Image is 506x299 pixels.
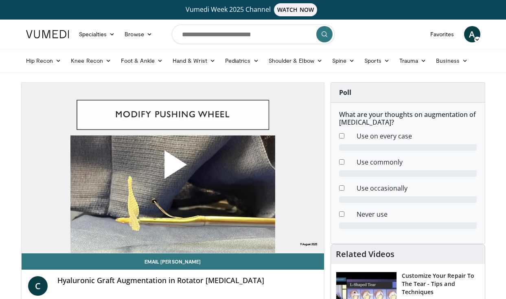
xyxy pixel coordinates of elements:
[21,53,66,69] a: Hip Recon
[120,26,157,42] a: Browse
[327,53,359,69] a: Spine
[402,272,480,296] h3: Customize Your Repair To The Tear - Tips and Techniques
[350,183,483,193] dd: Use occasionally
[28,276,48,296] a: C
[350,209,483,219] dd: Never use
[27,3,479,16] a: Vumedi Week 2025 ChannelWATCH NOW
[26,30,69,38] img: VuMedi Logo
[172,24,335,44] input: Search topics, interventions
[359,53,394,69] a: Sports
[168,53,220,69] a: Hand & Wrist
[74,26,120,42] a: Specialties
[394,53,432,69] a: Trauma
[22,83,324,253] video-js: Video Player
[425,26,459,42] a: Favorites
[339,111,477,126] h6: What are your thoughts on augmentation of [MEDICAL_DATA]?
[350,157,483,167] dd: Use commonly
[116,53,168,69] a: Foot & Ankle
[274,3,317,16] span: WATCH NOW
[431,53,473,69] a: Business
[22,253,324,270] a: Email [PERSON_NAME]
[264,53,327,69] a: Shoulder & Elbow
[464,26,480,42] a: A
[339,88,351,97] strong: Poll
[336,249,394,259] h4: Related Videos
[350,131,483,141] dd: Use on every case
[66,53,116,69] a: Knee Recon
[99,128,246,208] button: Play Video
[220,53,264,69] a: Pediatrics
[57,276,318,285] h4: Hyaluronic Graft Augmentation in Rotator [MEDICAL_DATA]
